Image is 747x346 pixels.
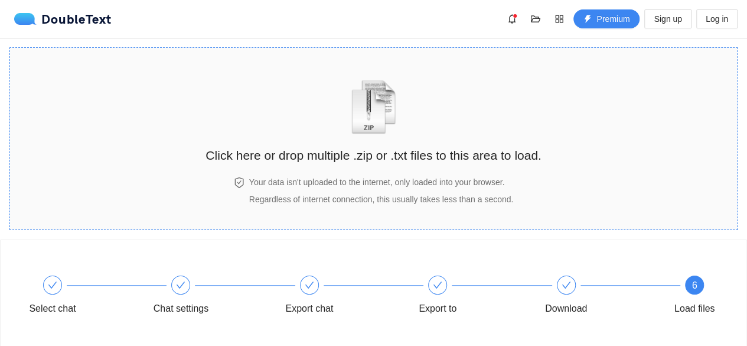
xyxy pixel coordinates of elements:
div: Select chat [29,299,76,318]
h2: Click here or drop multiple .zip or .txt files to this area to load. [205,145,541,165]
span: folder-open [527,14,544,24]
div: Chat settings [154,299,208,318]
div: DoubleText [14,13,112,25]
div: Select chat [18,276,146,318]
span: appstore [550,14,568,24]
span: check [48,280,57,290]
button: appstore [550,9,569,28]
div: Download [545,299,587,318]
div: Export to [419,299,456,318]
div: Download [532,276,660,318]
div: Load files [674,299,715,318]
span: check [433,280,442,290]
button: Sign up [644,9,691,28]
span: safety-certificate [234,177,244,188]
span: check [176,280,185,290]
span: bell [503,14,521,24]
a: logoDoubleText [14,13,112,25]
div: Export chat [285,299,333,318]
button: Log in [696,9,738,28]
h4: Your data isn't uploaded to the internet, only loaded into your browser. [249,176,513,189]
div: Export chat [275,276,403,318]
div: Export to [403,276,531,318]
div: Chat settings [146,276,275,318]
span: Regardless of internet connection, this usually takes less than a second. [249,195,513,204]
div: 6Load files [660,276,729,318]
span: Premium [596,12,629,25]
span: check [562,280,571,290]
button: folder-open [526,9,545,28]
button: thunderboltPremium [573,9,640,28]
span: 6 [692,280,697,290]
img: zipOrTextIcon [346,80,401,134]
span: Sign up [654,12,681,25]
img: logo [14,13,41,25]
span: Log in [706,12,728,25]
span: check [305,280,314,290]
button: bell [503,9,521,28]
span: thunderbolt [583,15,592,24]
